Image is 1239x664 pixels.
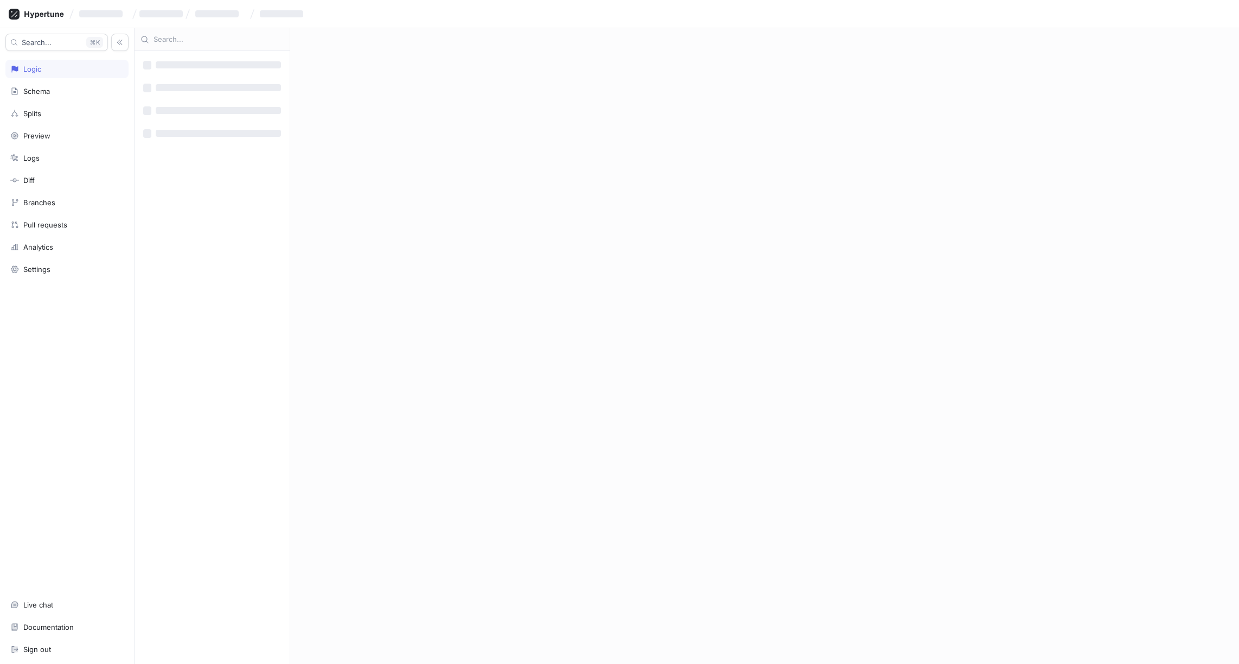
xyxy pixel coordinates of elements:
[260,10,303,17] span: ‌
[256,5,312,23] button: ‌
[156,107,281,114] span: ‌
[86,37,103,48] div: K
[75,5,131,23] button: ‌
[195,10,239,17] span: ‌
[23,265,50,274] div: Settings
[156,84,281,91] span: ‌
[23,87,50,96] div: Schema
[5,618,129,636] a: Documentation
[139,10,183,17] span: ‌
[5,34,108,51] button: Search...K
[191,5,247,23] button: ‌
[154,34,284,45] input: Search...
[23,198,55,207] div: Branches
[156,130,281,137] span: ‌
[143,129,151,138] span: ‌
[23,645,51,654] div: Sign out
[23,65,41,73] div: Logic
[23,154,40,162] div: Logs
[143,106,151,115] span: ‌
[23,109,41,118] div: Splits
[79,10,123,17] span: ‌
[23,600,53,609] div: Live chat
[23,176,35,185] div: Diff
[22,39,52,46] span: Search...
[156,61,281,68] span: ‌
[23,131,50,140] div: Preview
[143,84,151,92] span: ‌
[23,623,74,631] div: Documentation
[23,220,67,229] div: Pull requests
[143,61,151,69] span: ‌
[23,243,53,251] div: Analytics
